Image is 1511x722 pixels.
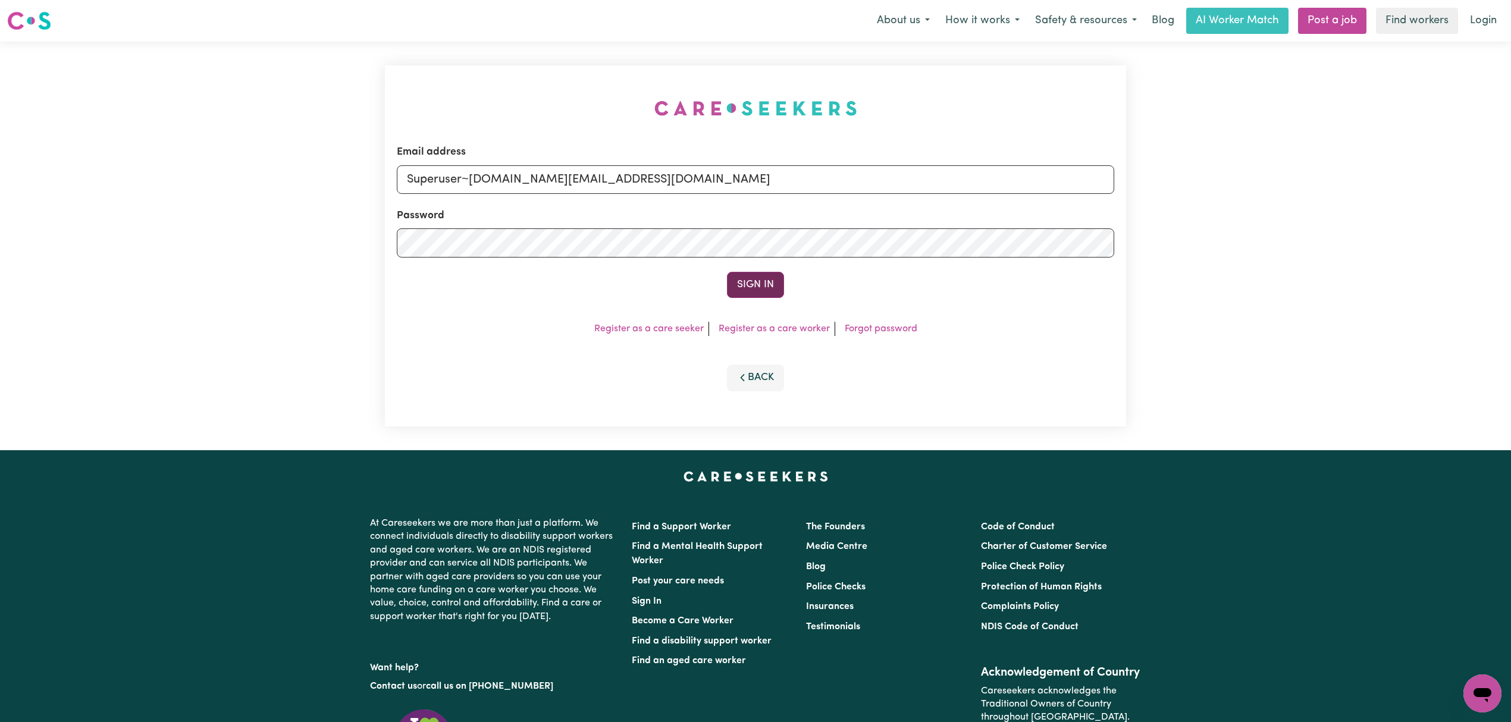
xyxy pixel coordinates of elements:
[7,10,51,32] img: Careseekers logo
[1463,674,1501,712] iframe: Button to launch messaging window
[426,682,553,691] a: call us on [PHONE_NUMBER]
[632,542,763,566] a: Find a Mental Health Support Worker
[370,675,617,698] p: or
[1145,8,1181,34] a: Blog
[806,562,826,572] a: Blog
[594,324,704,334] a: Register as a care seeker
[684,472,828,481] a: Careseekers home page
[727,365,784,391] button: Back
[981,542,1107,551] a: Charter of Customer Service
[7,7,51,34] a: Careseekers logo
[370,682,417,691] a: Contact us
[397,165,1114,194] input: Email address
[632,522,731,532] a: Find a Support Worker
[719,324,830,334] a: Register as a care worker
[869,8,938,33] button: About us
[1463,8,1504,34] a: Login
[397,208,444,224] label: Password
[981,666,1141,680] h2: Acknowledgement of Country
[370,657,617,674] p: Want help?
[981,582,1102,592] a: Protection of Human Rights
[632,656,746,666] a: Find an aged care worker
[632,616,733,626] a: Become a Care Worker
[727,272,784,298] button: Sign In
[806,602,854,611] a: Insurances
[845,324,917,334] a: Forgot password
[370,512,617,628] p: At Careseekers we are more than just a platform. We connect individuals directly to disability su...
[806,582,866,592] a: Police Checks
[981,602,1059,611] a: Complaints Policy
[1376,8,1458,34] a: Find workers
[632,576,724,586] a: Post your care needs
[806,522,865,532] a: The Founders
[632,597,662,606] a: Sign In
[938,8,1027,33] button: How it works
[806,542,867,551] a: Media Centre
[806,622,860,632] a: Testimonials
[981,522,1055,532] a: Code of Conduct
[397,145,466,160] label: Email address
[981,622,1079,632] a: NDIS Code of Conduct
[1186,8,1289,34] a: AI Worker Match
[981,562,1064,572] a: Police Check Policy
[1298,8,1366,34] a: Post a job
[1027,8,1145,33] button: Safety & resources
[632,636,772,646] a: Find a disability support worker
